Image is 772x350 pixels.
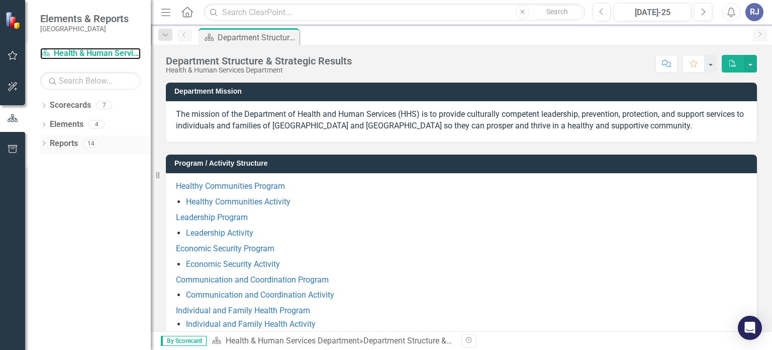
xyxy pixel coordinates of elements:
[617,7,688,19] div: [DATE]-25
[204,4,585,21] input: Search ClearPoint...
[176,213,248,222] a: Leadership Program
[174,160,752,167] h3: Program / Activity Structure
[96,101,112,110] div: 7
[186,228,253,238] a: Leadership Activity
[166,66,352,74] div: Health & Human Services Department
[745,3,763,21] button: RJ
[176,181,285,191] a: Healthy Communities Program
[186,197,291,206] a: Healthy Communities Activity
[40,25,129,33] small: [GEOGRAPHIC_DATA]
[174,88,752,95] h3: Department Mission
[226,336,359,345] a: Health & Human Services Department
[40,13,129,25] span: Elements & Reports
[532,5,583,19] button: Search
[161,336,207,346] span: By Scorecard
[40,48,141,59] a: Health & Human Services Department
[40,72,141,90] input: Search Below...
[363,336,508,345] div: Department Structure & Strategic Results
[186,319,316,329] a: Individual and Family Health Activity
[186,290,334,300] a: Communication and Coordination Activity
[186,259,280,269] a: Economic Security Activity
[83,139,99,148] div: 14
[50,100,91,111] a: Scorecards
[50,138,78,150] a: Reports
[50,119,83,130] a: Elements
[176,109,747,132] p: The mission of the Department of Health and Human Services (HHS) is to provide culturally compete...
[176,306,310,315] a: Individual and Family Health Program
[176,275,329,285] a: Communication and Coordination Program
[5,11,23,29] img: ClearPoint Strategy
[614,3,691,21] button: [DATE]-25
[176,244,274,253] a: Economic Security Program
[546,8,568,16] span: Search
[166,55,352,66] div: Department Structure & Strategic Results
[212,335,454,347] div: »
[88,120,105,129] div: 4
[218,31,297,44] div: Department Structure & Strategic Results
[738,316,762,340] div: Open Intercom Messenger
